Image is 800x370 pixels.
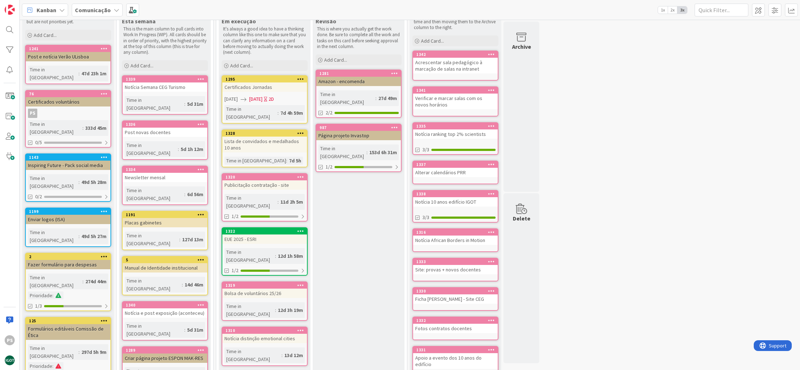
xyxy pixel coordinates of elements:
span: Add Card... [131,62,153,69]
div: Página projeto Invastop [316,131,401,140]
span: 0/2 [35,193,42,200]
div: Time in [GEOGRAPHIC_DATA] [28,274,82,289]
div: 1316 [416,230,498,235]
div: 1342Acrescentar sala pedagógico à marcação de salas na intranet [413,51,498,73]
div: 27d 49m [377,94,399,102]
div: 1336 [123,121,207,128]
div: 1199Enviar logos (ISA) [26,208,110,224]
img: avatar [5,355,15,365]
span: : [184,190,185,198]
div: 11d 2h 5m [279,198,305,206]
div: 153d 6h 31m [368,148,399,156]
div: 1331Apoio a evento dos 10 anos do edifício [413,347,498,369]
div: 5 [123,257,207,263]
div: 297d 5h 9m [80,348,108,356]
div: 1334Newsletter mensal [123,166,207,182]
span: : [275,252,276,260]
div: EUE 2025 - ESRI [222,234,307,244]
div: 1339 [126,77,207,82]
span: 1/3 [35,302,42,310]
div: 1334 [126,167,207,172]
div: 1339Notícia Semana CEG Turismo [123,76,207,92]
span: : [184,100,185,108]
span: Kanban [37,6,56,14]
div: 1191Placas gabinetes [123,212,207,227]
div: 1295Certificados Jornadas [222,76,307,92]
div: Fazer formulário para despesas [26,260,110,269]
div: 14d 46m [183,281,205,289]
div: 1191 [123,212,207,218]
div: 1319 [226,283,307,288]
div: Newsletter mensal [123,173,207,182]
div: 1320Publicitação contratação - site [222,174,307,190]
div: 5 [126,257,207,262]
div: Amazon - encomenda [316,77,401,86]
div: 1322 [222,228,307,234]
div: 76Certificados voluntários [26,91,110,106]
div: 1336Post novas docentes [123,121,207,137]
div: Archive [512,42,531,51]
div: Time in [GEOGRAPHIC_DATA] [28,66,79,81]
div: 1333 [416,259,498,264]
b: Comunicação [75,6,111,14]
div: Acrescentar sala pedagógico à marcação de salas na intranet [413,58,498,73]
div: Time in [GEOGRAPHIC_DATA] [125,232,179,247]
span: : [184,326,185,334]
div: 125Formulários editáveis Comissão de Ética [26,318,110,340]
div: 987 [319,125,401,130]
div: 1316Notícia African Borders in Motion [413,229,498,245]
div: 1295 [222,76,307,82]
div: 1340 [126,303,207,308]
div: 1340 [123,302,207,308]
div: Time in [GEOGRAPHIC_DATA] [28,344,79,360]
div: Time in [GEOGRAPHIC_DATA] [224,105,278,121]
div: Bolsa de voluntários 25/26 [222,289,307,298]
div: 1143Inspiring Future - Pack social media [26,154,110,170]
span: : [79,348,80,356]
div: Certificados voluntários [26,97,110,106]
span: : [286,157,287,165]
span: : [52,362,53,370]
div: 1331 [416,347,498,352]
span: 2x [668,6,677,14]
div: Time in [GEOGRAPHIC_DATA] [125,186,184,202]
div: 49d 5h 27m [80,232,108,240]
div: 1337 [413,161,498,168]
div: PS [5,335,15,345]
div: Time in [GEOGRAPHIC_DATA] [318,144,366,160]
div: 1337Alterar calendários PRR [413,161,498,177]
div: 1332Fotos contratos docentes [413,317,498,333]
div: 1341Verificar e marcar salas com os novos horários [413,87,498,109]
div: 1335Notícia ranking top 2% scientists [413,123,498,139]
div: 274d 44m [84,277,108,285]
div: 987Página projeto Invastop [316,124,401,140]
span: 3/3 [422,146,429,153]
span: : [366,148,368,156]
div: 76 [26,91,110,97]
span: : [79,232,80,240]
p: It's always a good idea to have a thinking column like this one to make sure that you can clarify... [223,26,306,55]
div: 1289 [123,347,207,354]
div: Prioridade [28,291,52,299]
span: : [278,109,279,117]
div: 1331 [413,347,498,353]
div: 2D [269,95,274,103]
div: 5Manual de Identidade institucional [123,257,207,272]
p: This is the main column to pull cards into Work In Progress (WIP). All cards should be in order o... [123,26,207,55]
div: Time in [GEOGRAPHIC_DATA] [318,90,375,106]
div: 987 [316,124,401,131]
div: 1320 [226,175,307,180]
div: Manual de Identidade institucional [123,263,207,272]
div: Publicitação contratação - site [222,180,307,190]
div: Fotos contratos docentes [413,324,498,333]
div: 49d 5h 28m [80,178,108,186]
div: 333d 45m [84,124,108,132]
div: Notícia Semana CEG Turismo [123,82,207,92]
div: Certificados Jornadas [222,82,307,92]
span: : [375,94,377,102]
div: 1241 [26,46,110,52]
span: : [281,351,283,359]
div: 1330 [413,288,498,294]
div: Ficha [PERSON_NAME] - Site CEG [413,294,498,304]
div: 1319Bolsa de voluntários 25/26 [222,282,307,298]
